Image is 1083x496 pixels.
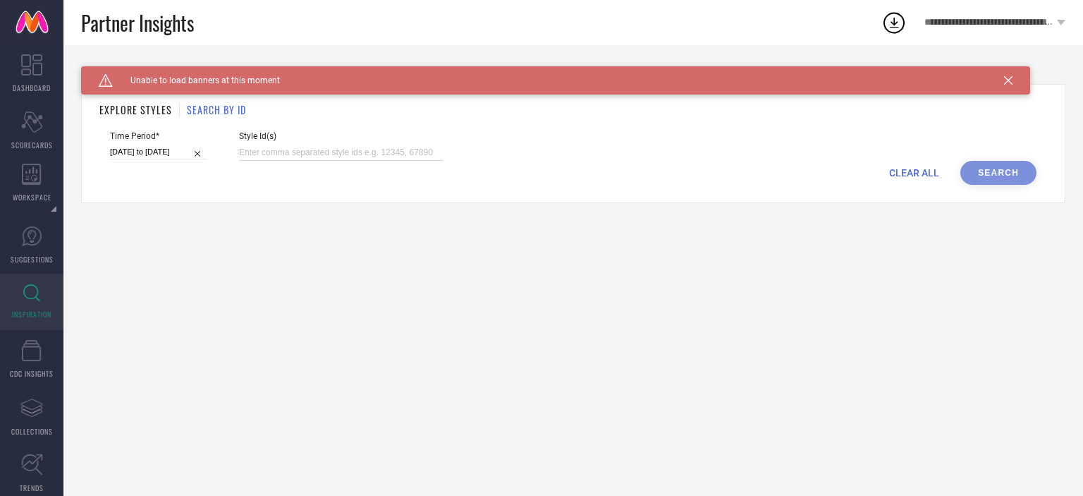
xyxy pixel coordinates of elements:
div: Open download list [881,10,907,35]
span: Style Id(s) [239,131,443,141]
span: Partner Insights [81,8,194,37]
h1: SEARCH BY ID [187,102,246,117]
span: DASHBOARD [13,83,51,93]
span: CLEAR ALL [889,167,939,179]
input: Select time period [110,145,207,159]
span: SCORECARDS [11,140,53,150]
span: Unable to load banners at this moment [113,75,280,85]
div: Back TO Dashboard [81,66,1065,77]
span: SUGGESTIONS [11,254,54,265]
span: INSPIRATION [12,309,51,320]
span: TRENDS [20,483,44,493]
span: COLLECTIONS [11,426,53,437]
input: Enter comma separated style ids e.g. 12345, 67890 [239,145,443,161]
span: CDC INSIGHTS [10,368,54,379]
span: Time Period* [110,131,207,141]
h1: EXPLORE STYLES [99,102,172,117]
span: WORKSPACE [13,192,51,202]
